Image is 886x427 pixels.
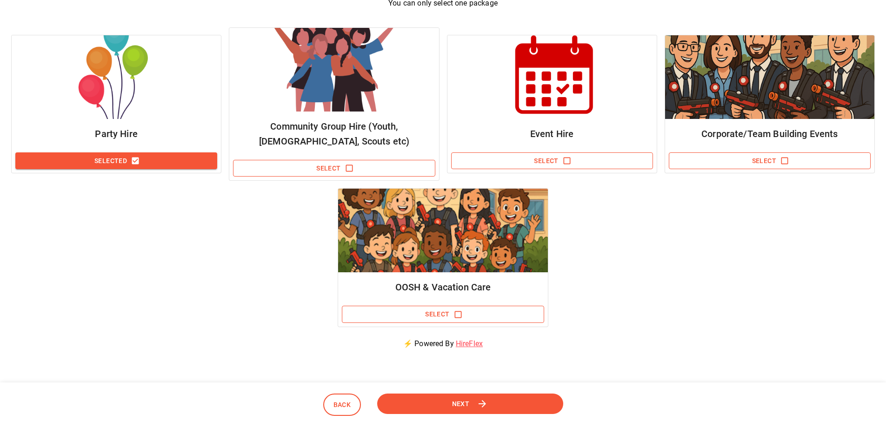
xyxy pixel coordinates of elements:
[455,126,649,141] h6: Event Hire
[346,280,540,295] h6: OOSH & Vacation Care
[233,160,435,177] button: Select
[338,189,547,272] img: Package
[237,119,431,149] h6: Community Group Hire (Youth, [DEMOGRAPHIC_DATA], Scouts etc)
[673,126,867,141] h6: Corporate/Team Building Events
[392,327,494,361] p: ⚡ Powered By
[373,393,568,414] button: Next
[15,152,217,170] button: Selected
[451,398,469,410] span: Next
[19,126,213,141] h6: Party Hire
[333,399,351,411] span: Back
[447,35,657,119] img: Package
[12,35,221,119] img: Package
[456,339,483,348] a: HireFlex
[229,28,439,112] img: Package
[323,394,361,416] button: Back
[451,152,653,170] button: Select
[665,35,874,119] img: Package
[669,152,871,170] button: Select
[342,306,544,323] button: Select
